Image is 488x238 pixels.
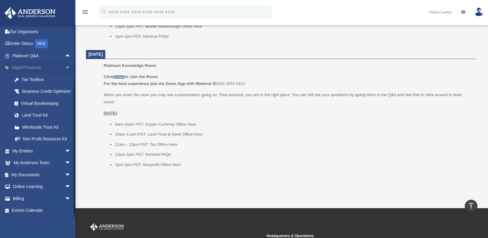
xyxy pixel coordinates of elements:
span: arrow_drop_down [65,157,77,169]
img: User Pic [474,8,483,16]
li: 10am-11am PST: Land Trust & Deed Office Hour [115,131,472,138]
li: 11am - 12pm PST: Tax Office Hour [115,141,472,148]
i: vertical_align_top [467,202,475,209]
a: Business Credit Optimizer [8,86,80,98]
img: Anderson Advisors Platinum Portal [89,223,125,231]
span: arrow_drop_down [65,181,77,193]
a: Tax Organizers [4,26,80,38]
span: arrow_drop_down [65,169,77,181]
a: Virtual Bookkeeping [8,97,80,109]
u: [DATE] [104,111,117,115]
a: menu [81,11,89,16]
a: My Anderson Teamarrow_drop_down [4,157,80,169]
span: Platinum Knowledge Room [104,63,156,68]
img: Anderson Advisors Platinum Portal [3,7,57,19]
i: menu [81,8,89,16]
li: 1pm-2pm PST: Nonprofit Office Hour [115,161,472,168]
a: Order StatusNEW [4,38,80,50]
div: Non Profit Resource Kit [21,135,72,143]
a: My Entitiesarrow_drop_down [4,145,80,157]
li: 1pm-2pm PST: General FAQs [115,33,472,40]
b: Click to Join the Room [104,74,158,79]
span: arrow_drop_up [65,62,77,74]
a: Billingarrow_drop_down [4,193,80,205]
span: arrow_drop_down [65,145,77,157]
a: Tax Toolbox [8,74,80,86]
div: NEW [35,39,48,48]
a: Digital Productsarrow_drop_up [4,62,80,74]
div: Land Trust Kit [21,111,72,119]
a: Online Learningarrow_drop_down [4,181,80,193]
a: HERE [113,74,125,79]
a: Events Calendar [4,205,80,217]
p: When you enter the room you may see a presentation going on. Rest assured, you are in the right p... [104,91,472,105]
div: Wholesale Trust Kit [21,124,72,131]
a: Land Trust Kit [8,109,80,121]
span: arrow_drop_up [65,50,77,62]
a: Wholesale Trust Kit [8,121,80,133]
span: [DATE] [88,52,103,57]
div: Virtual Bookkeeping [21,100,72,107]
li: 12pm-1pm PST: Binder Walkthrough Office Hour [115,23,472,30]
p: 932 1652 5412 [104,73,472,87]
div: Business Credit Optimizer [21,88,72,95]
a: Platinum Q&Aarrow_drop_up [4,50,80,62]
b: For the best experience join via Zoom App with Webinar ID: [104,81,218,86]
a: Non Profit Resource Kit [8,133,80,145]
li: 9am-10am PST: Crypto Currency Office Hour [115,121,472,128]
span: arrow_drop_down [65,193,77,205]
a: My Documentsarrow_drop_down [4,169,80,181]
a: vertical_align_top [465,200,477,212]
i: search [101,8,107,15]
li: 12pm-1pm PST: General FAQs [115,151,472,158]
div: Tax Toolbox [21,76,72,83]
